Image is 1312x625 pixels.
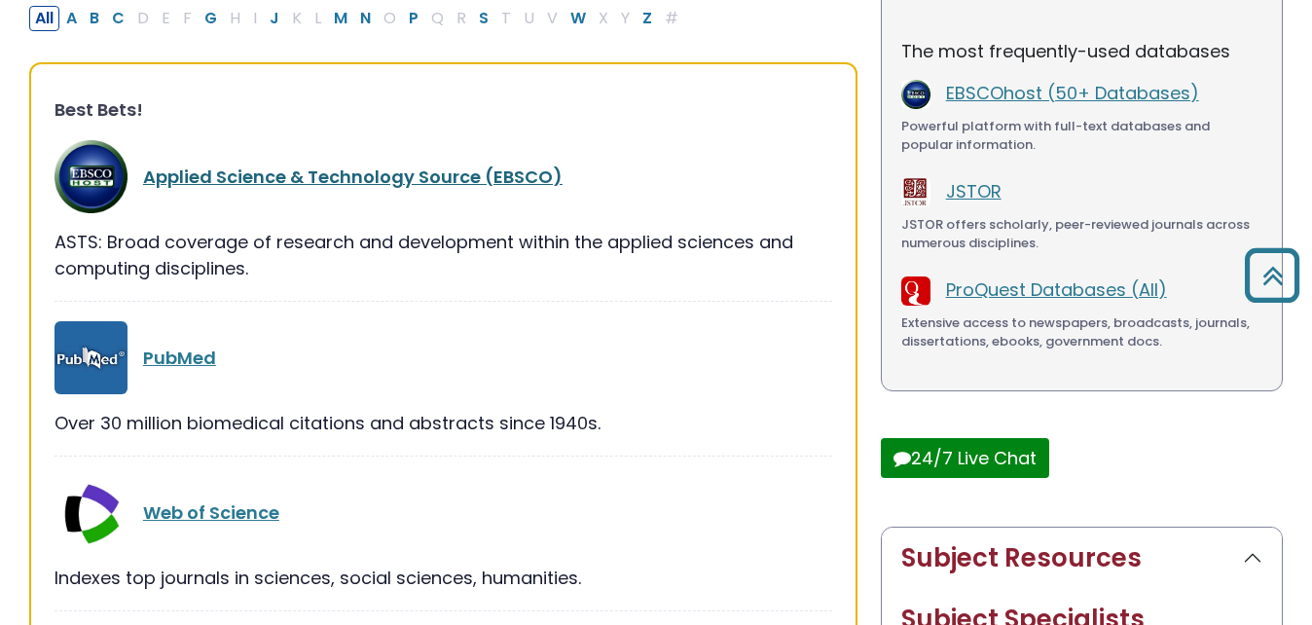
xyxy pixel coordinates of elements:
a: JSTOR [946,179,1002,203]
a: Back to Top [1237,257,1307,293]
button: Filter Results B [84,6,105,31]
button: Filter Results A [60,6,83,31]
div: Alpha-list to filter by first letter of database name [29,5,686,29]
a: Web of Science [143,500,279,525]
div: ASTS: Broad coverage of research and development within the applied sciences and computing discip... [55,229,832,281]
div: Indexes top journals in sciences, social sciences, humanities. [55,565,832,591]
a: EBSCOhost (50+ Databases) [946,81,1199,105]
button: Filter Results P [403,6,424,31]
a: ProQuest Databases (All) [946,277,1167,302]
button: Filter Results G [199,6,223,31]
button: All [29,6,59,31]
button: Filter Results J [264,6,285,31]
div: Over 30 million biomedical citations and abstracts since 1940s. [55,410,832,436]
div: Powerful platform with full-text databases and popular information. [901,117,1262,155]
p: The most frequently-used databases [901,38,1262,64]
button: 24/7 Live Chat [881,438,1049,478]
button: Filter Results W [565,6,592,31]
button: Filter Results S [473,6,494,31]
button: Filter Results Z [637,6,658,31]
a: PubMed [143,346,216,370]
button: Subject Resources [882,528,1282,589]
div: JSTOR offers scholarly, peer-reviewed journals across numerous disciplines. [901,215,1262,253]
h3: Best Bets! [55,99,832,121]
button: Filter Results N [354,6,377,31]
button: Filter Results M [328,6,353,31]
a: Applied Science & Technology Source (EBSCO) [143,165,563,189]
div: Extensive access to newspapers, broadcasts, journals, dissertations, ebooks, government docs. [901,313,1262,351]
button: Filter Results C [106,6,130,31]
